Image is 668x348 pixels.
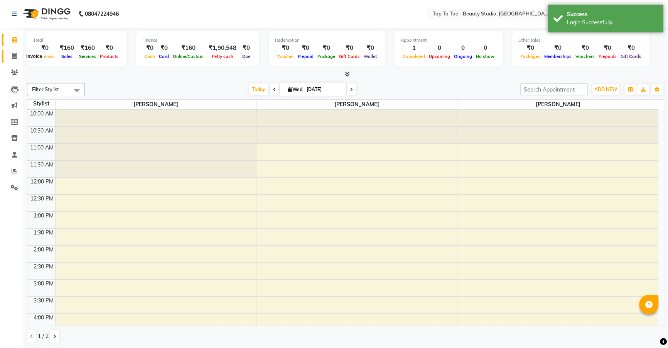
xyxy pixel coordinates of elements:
div: ₹0 [597,44,619,53]
span: Petty cash [210,54,235,59]
div: Total [33,37,120,44]
div: Appointment [401,37,496,44]
div: ₹0 [296,44,315,53]
span: 1 / 2 [38,332,49,340]
div: 1:30 PM [32,229,55,237]
span: [PERSON_NAME] [256,100,457,109]
div: ₹0 [619,44,643,53]
div: ₹0 [275,44,296,53]
div: ₹0 [574,44,597,53]
span: Wed [286,87,304,92]
div: ₹0 [518,44,542,53]
span: Ongoing [452,54,474,59]
span: ADD NEW [594,87,617,92]
div: 0 [474,44,496,53]
span: Vouchers [574,54,597,59]
div: 0 [427,44,452,53]
span: Voucher [275,54,296,59]
div: ₹1,90,548 [206,44,240,53]
span: [PERSON_NAME] [56,100,256,109]
div: ₹0 [362,44,379,53]
div: 10:00 AM [29,110,55,118]
div: 1:00 PM [32,212,55,220]
div: 2:30 PM [32,263,55,271]
span: Completed [401,54,427,59]
span: Gift Cards [619,54,643,59]
span: Card [157,54,171,59]
div: ₹0 [337,44,362,53]
input: Search Appointment [520,83,588,95]
div: ₹0 [142,44,157,53]
b: 08047224946 [85,3,119,25]
span: Prepaid [296,54,315,59]
div: Invoice [24,52,44,61]
div: 11:00 AM [29,144,55,152]
div: ₹0 [240,44,253,53]
div: Redemption [275,37,379,44]
span: Prepaids [597,54,619,59]
div: 4:00 PM [32,314,55,322]
span: Services [77,54,98,59]
span: Products [98,54,120,59]
div: ₹160 [171,44,206,53]
div: ₹0 [315,44,337,53]
span: Sales [59,54,74,59]
div: Login Successfully. [567,19,658,27]
span: No show [474,54,496,59]
div: Success [567,10,658,19]
img: logo [20,3,73,25]
span: Cash [142,54,157,59]
span: Due [240,54,252,59]
span: Package [315,54,337,59]
div: ₹0 [98,44,120,53]
div: ₹160 [77,44,98,53]
span: Wallet [362,54,379,59]
div: 10:30 AM [29,127,55,135]
input: 2025-09-03 [304,84,343,95]
div: ₹160 [57,44,77,53]
div: ₹0 [542,44,574,53]
span: [PERSON_NAME] [457,100,658,109]
div: 3:00 PM [32,280,55,288]
div: 3:30 PM [32,297,55,305]
span: Gift Cards [337,54,362,59]
div: 1 [401,44,427,53]
div: 0 [452,44,474,53]
span: Memberships [542,54,574,59]
div: Stylist [27,100,55,108]
span: Filter Stylist [32,86,59,92]
span: Today [249,83,268,95]
div: Finance [142,37,253,44]
div: ₹0 [33,44,57,53]
span: Packages [518,54,542,59]
div: 11:30 AM [29,161,55,169]
div: 12:00 PM [29,178,55,186]
div: Other sales [518,37,643,44]
span: Online/Custom [171,54,206,59]
button: ADD NEW [592,84,619,95]
span: Upcoming [427,54,452,59]
div: ₹0 [157,44,171,53]
div: 12:30 PM [29,195,55,203]
div: 2:00 PM [32,246,55,254]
